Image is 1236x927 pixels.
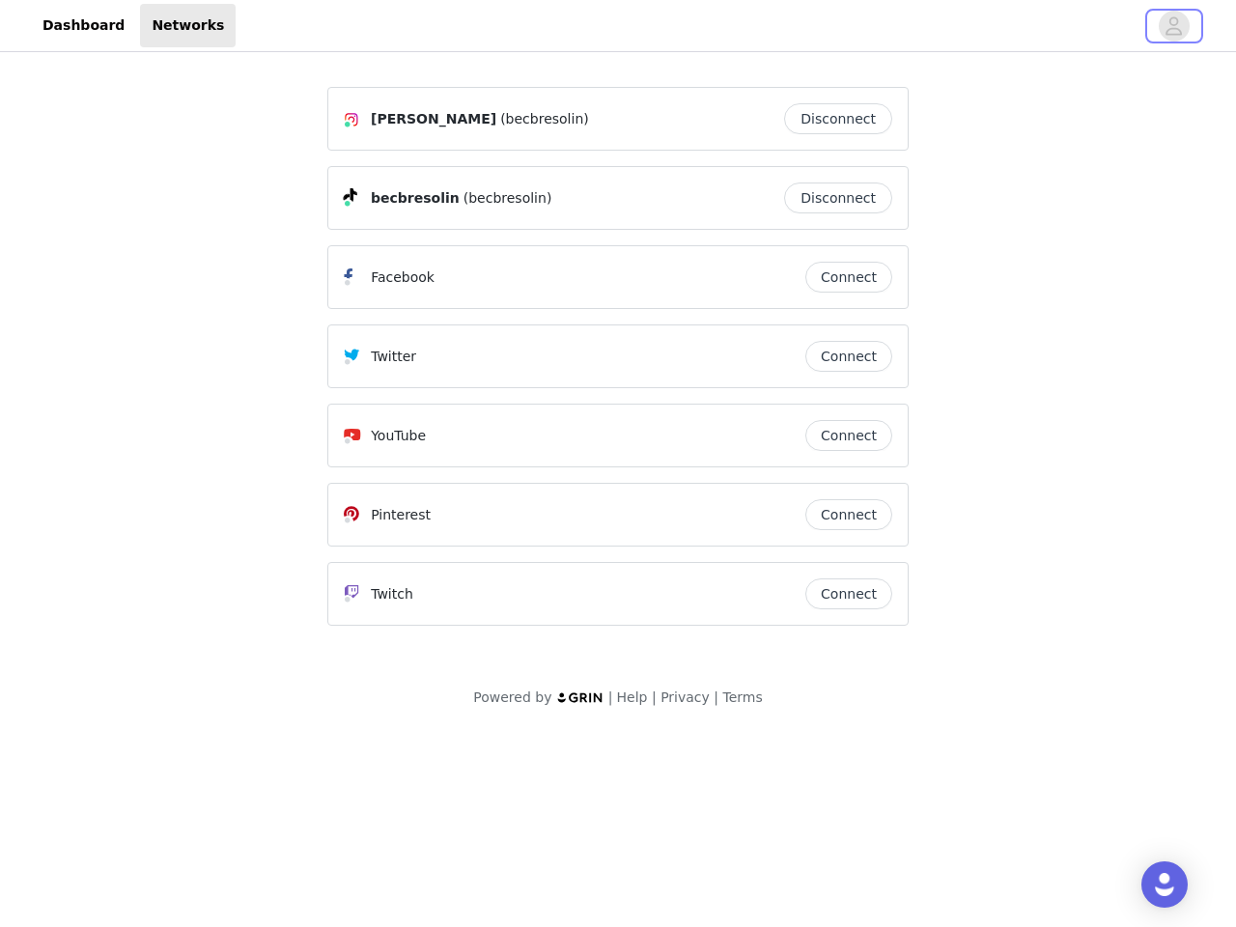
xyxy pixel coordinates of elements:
div: Open Intercom Messenger [1141,861,1188,908]
p: Facebook [371,267,435,288]
button: Connect [805,262,892,293]
span: | [652,689,657,705]
button: Connect [805,420,892,451]
a: Terms [722,689,762,705]
p: Twitter [371,347,416,367]
a: Dashboard [31,4,136,47]
span: (becbresolin) [500,109,589,129]
img: logo [556,691,604,704]
button: Connect [805,499,892,530]
span: (becbresolin) [463,188,552,209]
button: Disconnect [784,103,892,134]
span: Powered by [473,689,551,705]
a: Help [617,689,648,705]
p: Pinterest [371,505,431,525]
a: Networks [140,4,236,47]
span: [PERSON_NAME] [371,109,496,129]
p: Twitch [371,584,413,604]
a: Privacy [660,689,710,705]
button: Connect [805,341,892,372]
div: avatar [1165,11,1183,42]
span: | [608,689,613,705]
img: Instagram Icon [344,112,359,127]
button: Connect [805,578,892,609]
p: YouTube [371,426,426,446]
span: | [714,689,718,705]
span: becbresolin [371,188,460,209]
button: Disconnect [784,183,892,213]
